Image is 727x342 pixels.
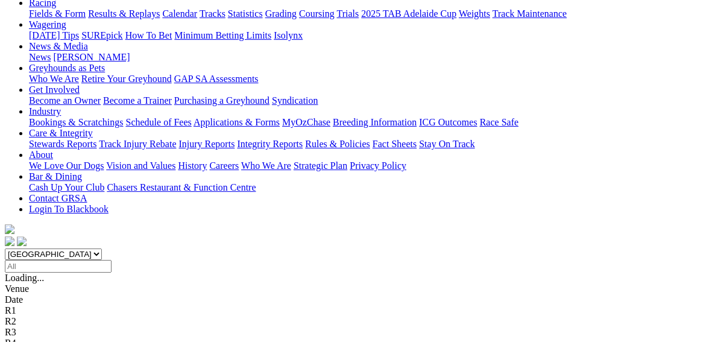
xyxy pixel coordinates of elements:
a: Get Involved [29,84,80,95]
a: Strategic Plan [294,160,347,171]
a: Careers [209,160,239,171]
a: Become an Owner [29,95,101,106]
a: Privacy Policy [350,160,406,171]
a: Who We Are [241,160,291,171]
a: We Love Our Dogs [29,160,104,171]
img: facebook.svg [5,236,14,246]
div: Bar & Dining [29,182,722,193]
a: [PERSON_NAME] [53,52,130,62]
div: Greyhounds as Pets [29,74,722,84]
a: 2025 TAB Adelaide Cup [361,8,456,19]
a: Purchasing a Greyhound [174,95,269,106]
a: Rules & Policies [305,139,370,149]
a: Grading [265,8,297,19]
a: Tracks [200,8,225,19]
a: Breeding Information [333,117,417,127]
a: Greyhounds as Pets [29,63,105,73]
a: Race Safe [479,117,518,127]
div: Industry [29,117,722,128]
a: Syndication [272,95,318,106]
div: Date [5,294,722,305]
a: Cash Up Your Club [29,182,104,192]
a: Stay On Track [419,139,474,149]
div: R2 [5,316,722,327]
a: History [178,160,207,171]
div: R1 [5,305,722,316]
a: Who We Are [29,74,79,84]
img: twitter.svg [17,236,27,246]
a: Care & Integrity [29,128,93,138]
a: Retire Your Greyhound [81,74,172,84]
div: R3 [5,327,722,338]
a: Integrity Reports [237,139,303,149]
a: Vision and Values [106,160,175,171]
a: About [29,150,53,160]
a: Schedule of Fees [125,117,191,127]
a: Bookings & Scratchings [29,117,123,127]
a: Minimum Betting Limits [174,30,271,40]
a: Fact Sheets [373,139,417,149]
img: logo-grsa-white.png [5,224,14,234]
a: Chasers Restaurant & Function Centre [107,182,256,192]
a: Injury Reports [178,139,234,149]
a: Fields & Form [29,8,86,19]
span: Loading... [5,273,44,283]
a: Become a Trainer [103,95,172,106]
a: SUREpick [81,30,122,40]
a: Track Injury Rebate [99,139,176,149]
a: Trials [336,8,359,19]
a: Bar & Dining [29,171,82,182]
div: Racing [29,8,722,19]
a: [DATE] Tips [29,30,79,40]
a: Contact GRSA [29,193,87,203]
a: How To Bet [125,30,172,40]
a: Industry [29,106,61,116]
a: Stewards Reports [29,139,96,149]
a: ICG Outcomes [419,117,477,127]
div: Venue [5,283,722,294]
div: Get Involved [29,95,722,106]
a: Applications & Forms [194,117,280,127]
a: Coursing [299,8,335,19]
a: News [29,52,51,62]
input: Select date [5,260,112,273]
a: Results & Replays [88,8,160,19]
a: Track Maintenance [493,8,567,19]
a: Calendar [162,8,197,19]
a: News & Media [29,41,88,51]
a: Login To Blackbook [29,204,109,214]
div: News & Media [29,52,722,63]
div: Wagering [29,30,722,41]
a: Statistics [228,8,263,19]
div: Care & Integrity [29,139,722,150]
a: MyOzChase [282,117,330,127]
a: GAP SA Assessments [174,74,259,84]
a: Weights [459,8,490,19]
a: Wagering [29,19,66,30]
div: About [29,160,722,171]
a: Isolynx [274,30,303,40]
